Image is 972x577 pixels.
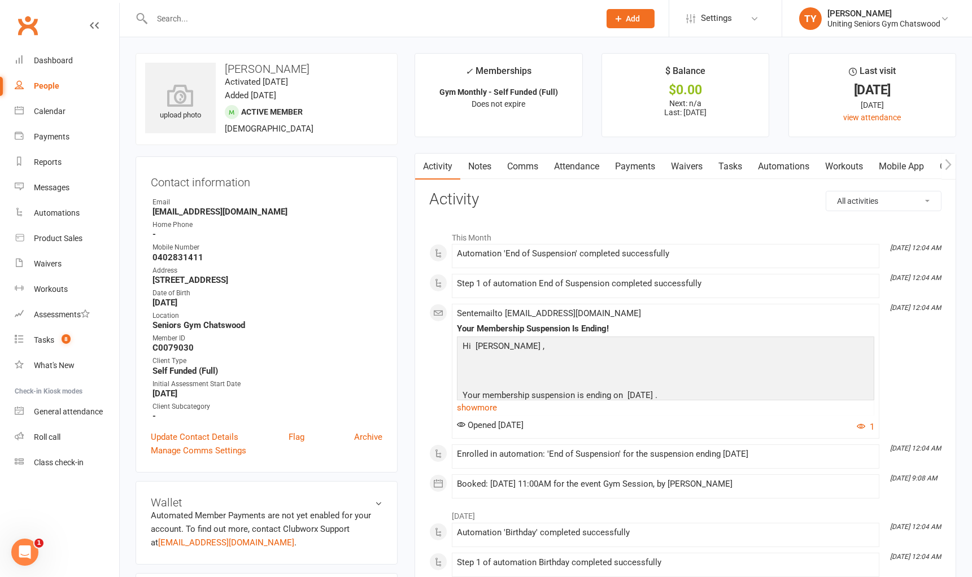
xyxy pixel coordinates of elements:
a: Clubworx [14,11,42,40]
i: [DATE] 12:04 AM [890,244,941,252]
strong: - [152,411,382,421]
div: Member ID [152,333,382,344]
div: Date of Birth [152,288,382,299]
div: upload photo [145,84,216,121]
div: Class check-in [34,458,84,467]
div: $ Balance [665,64,705,84]
strong: [DATE] [152,298,382,308]
div: Your Membership Suspension Is Ending! [457,324,874,334]
time: Activated [DATE] [225,77,288,87]
h3: Contact information [151,172,382,189]
strong: 0402831411 [152,252,382,263]
i: [DATE] 12:04 AM [890,523,941,531]
div: Automations [34,208,80,217]
div: What's New [34,361,75,370]
div: Step 1 of automation End of Suspension completed successfully [457,279,874,288]
strong: Gym Monthly - Self Funded (Full) [439,88,558,97]
div: Enrolled in automation: 'End of Suspension' for the suspension ending [DATE] [457,449,874,459]
button: Add [607,9,655,28]
i: [DATE] 12:04 AM [890,553,941,561]
i: [DATE] 12:04 AM [890,444,941,452]
span: Sent email to [EMAIL_ADDRESS][DOMAIN_NAME] [457,308,641,318]
h3: [PERSON_NAME] [145,63,388,75]
div: Product Sales [34,234,82,243]
a: Activity [415,154,460,180]
span: Add [626,14,640,23]
span: Settings [701,6,732,31]
a: Manage Comms Settings [151,444,246,457]
div: Workouts [34,285,68,294]
a: Waivers [663,154,711,180]
a: Class kiosk mode [15,450,119,475]
div: Automation 'End of Suspension' completed successfully [457,249,874,259]
a: Automations [15,200,119,226]
span: 1 [34,539,43,548]
div: Roll call [34,432,60,442]
a: [EMAIL_ADDRESS][DOMAIN_NAME] [158,537,294,548]
div: Dashboard [34,56,73,65]
strong: [DATE] [152,388,382,399]
iframe: Intercom live chat [11,539,38,566]
h3: Activity [429,191,942,208]
a: Mobile App [871,154,932,180]
div: Messages [34,183,69,192]
strong: [EMAIL_ADDRESS][DOMAIN_NAME] [152,207,382,217]
a: General attendance kiosk mode [15,399,119,425]
div: TY [799,7,822,30]
div: Reports [34,158,62,167]
strong: Seniors Gym Chatswood [152,320,382,330]
a: Waivers [15,251,119,277]
no-payment-system: Automated Member Payments are not yet enabled for your account. To find out more, contact Clubwor... [151,510,371,548]
div: Uniting Seniors Gym Chatswood [827,19,940,29]
a: What's New [15,353,119,378]
div: Home Phone [152,220,382,230]
div: Payments [34,132,69,141]
a: Flag [289,430,304,444]
span: Opened [DATE] [457,420,524,430]
a: Roll call [15,425,119,450]
a: Workouts [15,277,119,302]
a: Update Contact Details [151,430,238,444]
div: $0.00 [612,84,759,96]
a: Comms [499,154,546,180]
div: Tasks [34,335,54,344]
button: 1 [857,420,874,434]
span: Active member [241,107,303,116]
div: Waivers [34,259,62,268]
span: Does not expire [472,99,525,108]
div: [DATE] [799,84,945,96]
input: Search... [149,11,592,27]
div: Email [152,197,382,208]
p: Your membership suspension is ending on [DATE] . [460,388,871,405]
strong: [STREET_ADDRESS] [152,275,382,285]
div: Client Subcategory [152,401,382,412]
div: [DATE] [799,99,945,111]
div: Location [152,311,382,321]
h3: Wallet [151,496,382,509]
a: Tasks [711,154,750,180]
div: Initial Assessment Start Date [152,379,382,390]
div: People [34,81,59,90]
a: show more [457,400,874,416]
span: [DEMOGRAPHIC_DATA] [225,124,313,134]
i: [DATE] 12:04 AM [890,304,941,312]
a: Workouts [817,154,871,180]
div: Step 1 of automation Birthday completed successfully [457,558,874,567]
a: Assessments [15,302,119,327]
i: [DATE] 12:04 AM [890,274,941,282]
a: view attendance [843,113,901,122]
div: Automation 'Birthday' completed successfully [457,528,874,537]
i: ✓ [465,66,473,77]
a: Payments [607,154,663,180]
strong: Self Funded (Full) [152,366,382,376]
a: People [15,73,119,99]
div: [PERSON_NAME] [827,8,940,19]
a: Payments [15,124,119,150]
div: Last visit [849,64,896,84]
a: Archive [354,430,382,444]
div: Memberships [465,64,531,85]
p: Hi [PERSON_NAME] , [460,339,871,356]
strong: - [152,229,382,239]
a: Dashboard [15,48,119,73]
div: General attendance [34,407,103,416]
